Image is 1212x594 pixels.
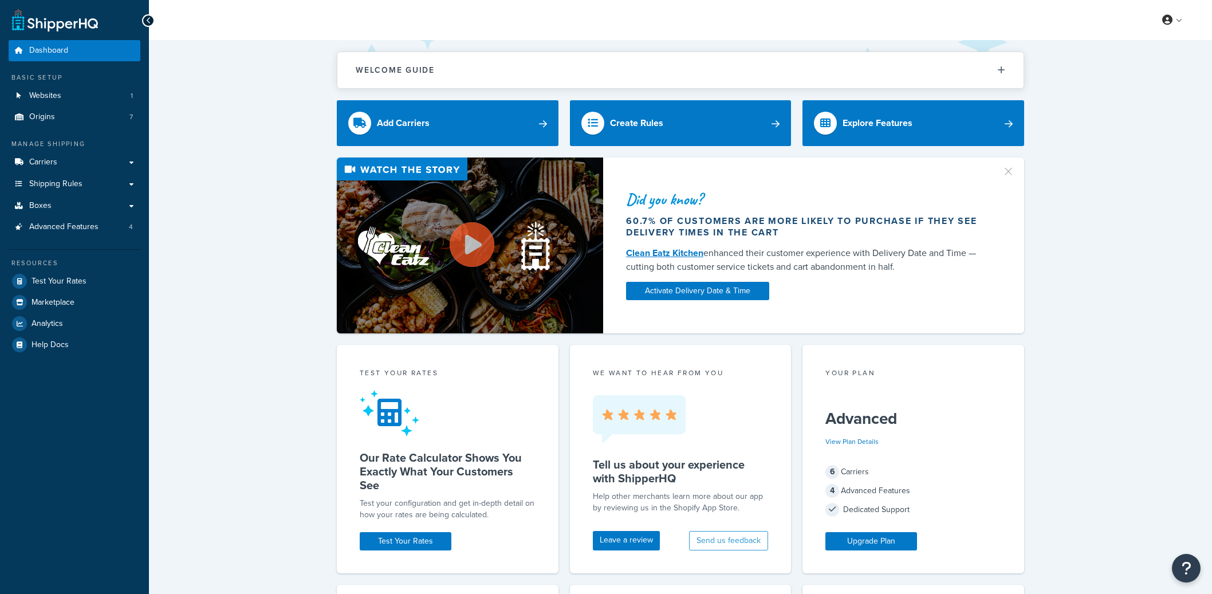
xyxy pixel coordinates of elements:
[9,271,140,292] a: Test Your Rates
[626,246,988,274] div: enhanced their customer experience with Delivery Date and Time — cutting both customer service ti...
[9,174,140,195] a: Shipping Rules
[337,100,558,146] a: Add Carriers
[9,40,140,61] a: Dashboard
[129,222,133,232] span: 4
[593,531,660,550] a: Leave a review
[377,115,430,131] div: Add Carriers
[626,191,988,207] div: Did you know?
[32,298,74,308] span: Marketplace
[32,319,63,329] span: Analytics
[337,52,1024,88] button: Welcome Guide
[626,282,769,300] a: Activate Delivery Date & Time
[626,215,988,238] div: 60.7% of customers are more likely to purchase if they see delivery times in the cart
[32,277,86,286] span: Test Your Rates
[843,115,912,131] div: Explore Features
[9,292,140,313] a: Marketplace
[129,112,133,122] span: 7
[29,158,57,167] span: Carriers
[9,195,140,217] a: Boxes
[825,502,1001,518] div: Dedicated Support
[29,179,82,189] span: Shipping Rules
[9,85,140,107] a: Websites1
[360,498,536,521] div: Test your configuration and get in-depth detail on how your rates are being calculated.
[9,217,140,238] li: Advanced Features
[29,91,61,101] span: Websites
[610,115,663,131] div: Create Rules
[689,531,768,550] button: Send us feedback
[9,107,140,128] li: Origins
[131,91,133,101] span: 1
[29,46,68,56] span: Dashboard
[825,368,1001,381] div: Your Plan
[9,258,140,268] div: Resources
[356,66,435,74] h2: Welcome Guide
[9,217,140,238] a: Advanced Features4
[825,484,839,498] span: 4
[825,464,1001,480] div: Carriers
[593,491,769,514] p: Help other merchants learn more about our app by reviewing us in the Shopify App Store.
[802,100,1024,146] a: Explore Features
[593,458,769,485] h5: Tell us about your experience with ShipperHQ
[9,73,140,82] div: Basic Setup
[9,139,140,149] div: Manage Shipping
[825,532,917,550] a: Upgrade Plan
[360,451,536,492] h5: Our Rate Calculator Shows You Exactly What Your Customers See
[29,201,52,211] span: Boxes
[825,465,839,479] span: 6
[9,152,140,173] a: Carriers
[337,158,603,333] img: Video thumbnail
[29,112,55,122] span: Origins
[9,107,140,128] a: Origins7
[825,483,1001,499] div: Advanced Features
[9,313,140,334] a: Analytics
[32,340,69,350] span: Help Docs
[360,532,451,550] a: Test Your Rates
[825,436,879,447] a: View Plan Details
[9,335,140,355] a: Help Docs
[825,410,1001,428] h5: Advanced
[593,368,769,378] p: we want to hear from you
[9,85,140,107] li: Websites
[626,246,703,259] a: Clean Eatz Kitchen
[29,222,99,232] span: Advanced Features
[570,100,792,146] a: Create Rules
[1172,554,1201,583] button: Open Resource Center
[360,368,536,381] div: Test your rates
